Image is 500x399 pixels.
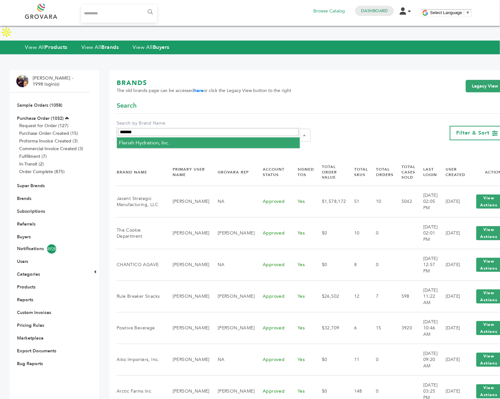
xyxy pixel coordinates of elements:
[17,221,35,227] a: Referrals
[415,281,438,312] td: [DATE] 11:22 AM
[17,244,82,254] a: Notifications4928
[210,249,255,281] td: NA
[438,186,465,218] td: [DATE]
[17,310,51,316] a: Custom Invoices
[17,271,40,277] a: Categories
[17,297,33,303] a: Reports
[438,159,465,186] th: User Created
[19,169,65,175] a: Order Complete (875)
[290,218,314,249] td: Yes
[466,10,470,15] span: ▼
[255,249,290,281] td: Approved
[346,249,368,281] td: 8
[361,8,388,14] a: Dashboard
[313,8,345,15] a: Browse Catalog
[368,186,394,218] td: 10
[17,196,31,202] a: Brands
[19,138,78,144] a: Proforma Invoice Created (3)
[415,312,438,344] td: [DATE] 10:46 AM
[415,344,438,376] td: [DATE] 09:20 AM
[17,258,28,265] a: Users
[415,159,438,186] th: Last Login
[346,218,368,249] td: 10
[165,159,210,186] th: Primary User Name
[19,123,68,129] a: Request for Order (127)
[314,281,346,312] td: $26,502
[194,88,203,94] a: here
[165,218,210,249] td: [PERSON_NAME]
[456,129,489,136] span: Filter & Sort
[117,159,165,186] th: Brand Name
[81,5,157,23] input: Search...
[438,312,465,344] td: [DATE]
[255,186,290,218] td: Approved
[117,186,165,218] td: Jacent Strategic Manufacturing, LLC
[438,218,465,249] td: [DATE]
[19,130,78,136] a: Purchase Order Created (15)
[118,128,299,136] input: Search
[210,186,255,218] td: NA
[290,281,314,312] td: Yes
[290,312,314,344] td: Yes
[346,344,368,376] td: 11
[346,281,368,312] td: 12
[210,281,255,312] td: [PERSON_NAME]
[17,335,43,341] a: Marketplace
[346,312,368,344] td: 6
[290,186,314,218] td: Yes
[117,120,311,127] label: Search by Brand Name
[17,322,44,328] a: Pricing Rules
[19,161,44,167] a: In-Transit (2)
[117,344,165,376] td: Aiko Importers, Inc.
[153,44,169,51] strong: Buyers
[17,361,43,367] a: Bug Reports
[346,159,368,186] th: Total SKUs
[438,344,465,376] td: [DATE]
[19,146,83,152] a: Commercial Invoice Created (3)
[82,44,119,51] a: View AllBrands
[368,249,394,281] td: 0
[438,249,465,281] td: [DATE]
[210,159,255,186] th: Grovara Rep
[415,249,438,281] td: [DATE] 12:57 PM
[368,281,394,312] td: 7
[17,115,64,121] a: Purchase Order (1032)
[430,10,462,15] span: Select Language
[117,312,165,344] td: Positive Beverage
[415,186,438,218] td: [DATE] 02:05 PM
[290,159,314,186] th: Signed TOS
[314,186,346,218] td: $1,578,172
[438,281,465,312] td: [DATE]
[368,312,394,344] td: 15
[17,102,62,108] a: Sample Orders (1058)
[368,218,394,249] td: 0
[117,218,165,249] td: The Cookie Department
[255,344,290,376] td: Approved
[314,312,346,344] td: $32,709
[314,159,346,186] th: Total Order Value
[368,159,394,186] th: Total Orders
[314,344,346,376] td: $0
[415,218,438,249] td: [DATE] 02:01 PM
[19,153,47,159] a: Fulfillment (7)
[165,312,210,344] td: [PERSON_NAME]
[17,284,35,290] a: Products
[117,79,291,88] h1: BRANDS
[394,159,415,186] th: Total Cases Sold
[33,75,75,88] li: [PERSON_NAME] - 1998 login(s)
[117,137,300,148] li: Flerish Hydration, Inc.
[165,186,210,218] td: [PERSON_NAME]
[394,312,415,344] td: 3920
[165,344,210,376] td: [PERSON_NAME]
[47,244,56,254] span: 4928
[255,281,290,312] td: Approved
[17,208,45,214] a: Subscriptions
[368,344,394,376] td: 0
[133,44,169,51] a: View AllBuyers
[314,249,346,281] td: $0
[255,218,290,249] td: Approved
[25,44,67,51] a: View AllProducts
[165,281,210,312] td: [PERSON_NAME]
[314,218,346,249] td: $0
